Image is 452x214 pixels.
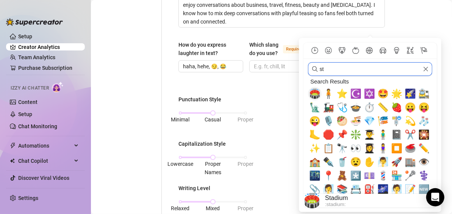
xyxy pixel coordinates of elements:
img: Chat Copilot [10,158,15,164]
div: Punctuation Style [178,95,221,104]
input: How do you express laughter in text? [183,62,237,71]
img: AI Chatter [52,82,64,93]
div: Which slang do you use? [249,41,280,57]
img: logo-BBDzfeDw.svg [6,18,63,26]
div: Open Intercom Messenger [426,188,444,206]
div: Capitalization Style [178,140,226,148]
span: Proper [238,161,253,167]
span: thunderbolt [10,143,16,149]
span: Casual [205,116,221,123]
a: Team Analytics [18,54,55,60]
input: Which slang do you use? [254,62,308,71]
label: Punctuation Style [178,95,227,104]
label: Which slang do you use? [249,41,314,57]
label: Capitalization Style [178,140,231,148]
label: How do you express laughter in text? [178,41,243,57]
span: Mixed [206,205,220,211]
span: Izzy AI Chatter [11,85,49,92]
span: Automations [18,140,72,152]
a: Setup [18,33,32,39]
a: Settings [18,195,38,201]
span: Relaxed [171,205,190,211]
label: Writing Level [178,184,216,192]
a: Purchase Subscription [18,65,72,71]
a: Setup [18,111,32,117]
div: How do you express laughter in text? [178,41,238,57]
a: Creator Analytics [18,41,79,53]
span: Minimal [171,116,190,123]
a: Content [18,99,38,105]
div: Writing Level [178,184,210,192]
span: Chat Copilot [18,155,72,167]
span: Proper [238,116,253,123]
span: Proper [238,205,253,211]
span: Required [283,45,306,53]
span: Proper Names [205,161,221,175]
span: Lowercase [167,161,193,167]
a: Chat Monitoring [18,123,57,129]
a: Discover Viral Videos [18,175,69,181]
